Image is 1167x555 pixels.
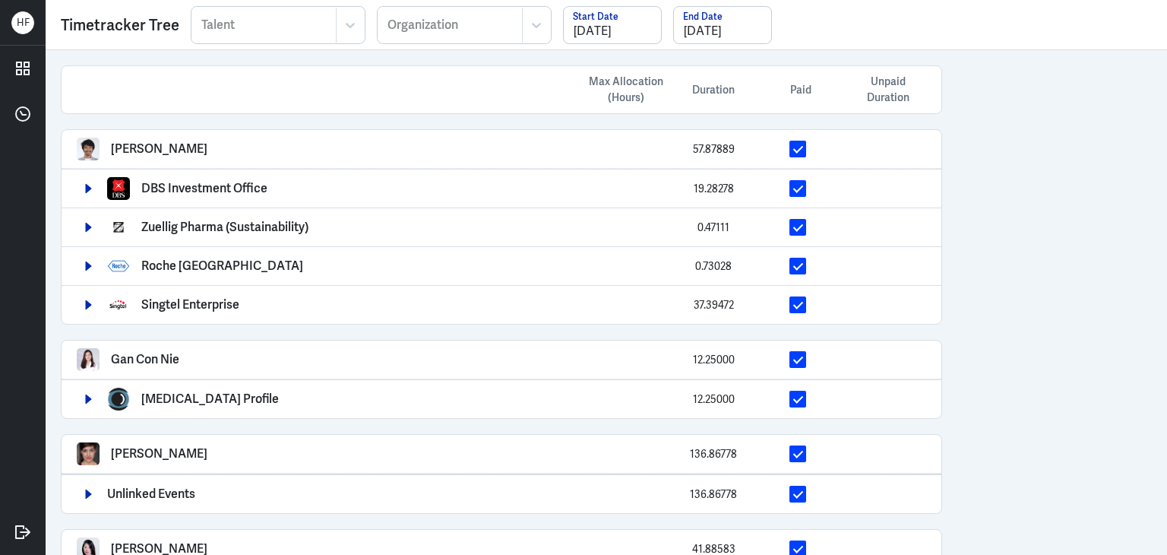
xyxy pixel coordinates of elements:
img: Gan Con Nie [77,348,100,371]
p: Roche [GEOGRAPHIC_DATA] [141,259,303,273]
span: 12.25000 [693,392,735,406]
p: Unlinked Events [107,487,195,501]
span: 0.47111 [697,220,729,234]
p: Zuellig Pharma (Sustainability) [141,220,308,234]
input: Start Date [564,7,661,43]
img: Myopia Profile [107,388,130,411]
p: [MEDICAL_DATA] Profile [141,392,279,406]
span: 136.86778 [690,487,737,501]
span: 0.73028 [695,259,732,273]
p: Gan Con Nie [111,353,179,366]
img: Singtel Enterprise [107,293,130,316]
span: 136.86778 [690,447,737,461]
img: Arief Bahari [77,138,100,160]
p: Singtel Enterprise [141,298,239,312]
div: Paid [751,82,850,98]
div: H F [11,11,34,34]
p: [PERSON_NAME] [111,447,207,461]
p: [PERSON_NAME] [111,142,207,156]
div: Max Allocation (Hours) [577,74,675,106]
img: Lucy Koleva [77,442,100,465]
span: 19.28278 [694,182,734,195]
span: Unpaid Duration [850,74,926,106]
img: DBS Investment Office [107,177,130,200]
div: Timetracker Tree [61,14,179,36]
span: Duration [692,82,735,98]
span: 37.39472 [694,298,734,312]
span: 57.87889 [693,142,735,156]
span: 12.25000 [693,353,735,366]
p: DBS Investment Office [141,182,267,195]
input: End Date [674,7,771,43]
img: Roche Asia Pacific [107,255,130,277]
img: Zuellig Pharma (Sustainability) [107,216,130,239]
